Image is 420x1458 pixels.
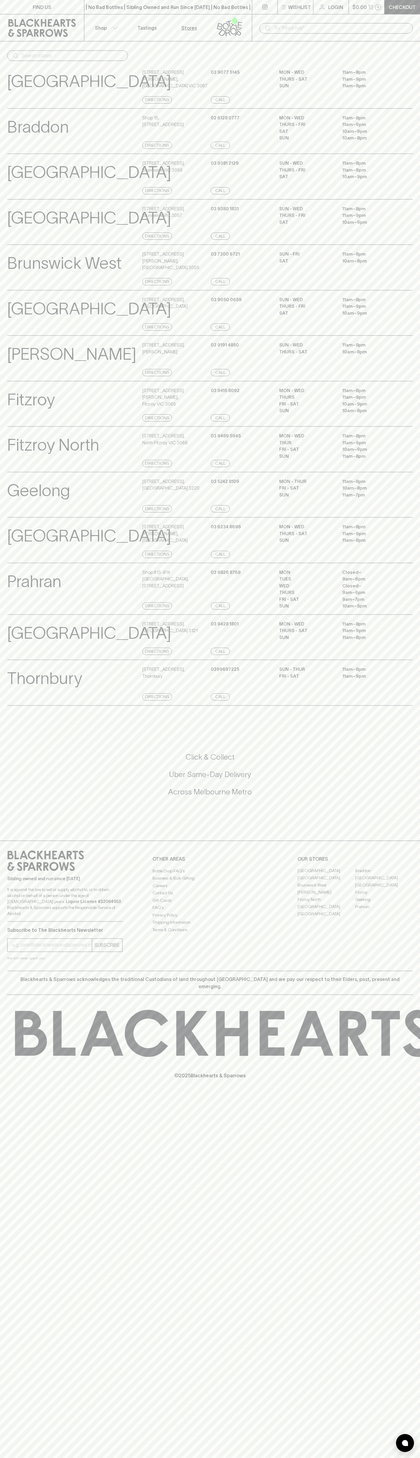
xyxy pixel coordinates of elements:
p: [GEOGRAPHIC_DATA] [7,69,171,94]
p: FRI - SAT [279,596,333,603]
p: 11am – 8pm [342,478,396,485]
p: 11am – 8pm [342,387,396,394]
input: Search stores [22,51,123,61]
a: Call [211,460,230,467]
p: Closed – [342,569,396,576]
p: 11am – 9pm [342,530,396,537]
p: 03 9381 2129 [211,160,239,167]
img: bubble-icon [402,1440,408,1446]
p: 10am – 8pm [342,407,396,414]
p: MON - WED [279,69,333,76]
p: Fitzroy North [7,433,99,457]
h5: Uber Same-Day Delivery [7,769,413,779]
p: SUN [279,603,333,610]
a: Careers [153,882,268,889]
a: Directions [142,551,172,558]
a: [GEOGRAPHIC_DATA] [298,867,355,874]
p: [PERSON_NAME] [7,342,136,367]
p: Sun - Thur [279,666,333,673]
p: MON - WED [279,523,333,530]
p: 03 5242 8109 [211,478,239,485]
p: SUN [279,492,333,499]
a: [PERSON_NAME] [298,889,355,896]
p: 9am – 7pm [342,596,396,603]
p: TUES [279,576,333,583]
p: THURS - FRI [279,303,333,310]
p: 10am – 8pm [342,485,396,492]
a: Gift Cards [153,897,268,904]
p: FRI - SAT [279,401,333,408]
a: Directions [142,187,172,194]
p: 11am – 8pm [342,537,396,544]
p: $0.00 [352,4,367,11]
a: [GEOGRAPHIC_DATA] [298,874,355,882]
p: 10am – 8pm [342,258,396,265]
p: 11am – 9pm [342,212,396,219]
p: 11am – 8pm [342,296,396,303]
p: THURS - FRI [279,212,333,219]
a: Directions [142,693,172,700]
p: [STREET_ADDRESS] , Brunswick VIC 3056 [142,160,185,173]
p: 11am – 8pm [342,634,396,641]
p: 11am – 8pm [342,115,396,121]
p: Tastings [137,24,157,31]
a: Call [211,369,230,376]
p: 11am – 8pm [342,666,396,673]
p: MON - WED [279,115,333,121]
a: Call [211,551,230,558]
p: 10am – 8pm [342,135,396,142]
p: 11am – 9pm [342,673,396,680]
p: 11am – 8pm [342,82,396,89]
p: Closed – [342,583,396,589]
a: Call [211,232,230,240]
p: 0399697225 [211,666,239,673]
p: Stores [181,24,197,31]
p: SUN - WED [279,342,333,349]
p: [GEOGRAPHIC_DATA] [7,205,171,230]
p: 11am – 8pm [342,69,396,76]
p: MON - WED [279,433,333,439]
p: 02 6128 0777 [211,115,240,121]
p: Shop 15 , [STREET_ADDRESS] [142,115,184,128]
a: Directions [142,142,172,149]
p: THURS - SAT [279,627,333,634]
p: SAT [279,173,333,180]
p: Shop 813-814 [GEOGRAPHIC_DATA] , [STREET_ADDRESS] [142,569,209,589]
a: Business & Bulk Gifting [153,875,268,882]
p: FIND US [33,4,51,11]
p: THURS [279,589,333,596]
p: Fitzroy [7,387,55,412]
p: SUN - WED [279,160,333,167]
p: THUR [279,439,333,446]
a: Directions [142,505,172,512]
p: [STREET_ADDRESS] , North Fitzroy VIC 3068 [142,433,188,446]
p: 11am – 8pm [342,433,396,439]
p: THURS - FRI [279,121,333,128]
p: SUN [279,537,333,544]
p: 11am – 8pm [342,205,396,212]
p: [STREET_ADDRESS] , [PERSON_NAME] [142,342,185,355]
p: SUN [279,407,333,414]
p: 03 9428 1801 [211,621,239,628]
p: 03 9826 8768 [211,569,240,576]
p: 11am – 9pm [342,303,396,310]
p: Blackhearts & Sparrows acknowledges the traditional Custodians of land throughout [GEOGRAPHIC_DAT... [12,976,408,990]
p: SUN - WED [279,205,333,212]
p: 03 9415 8092 [211,387,240,394]
p: Wishlist [288,4,311,11]
p: THURS - SAT [279,76,333,83]
p: Brunswick West [7,251,122,276]
a: Directions [142,414,172,421]
p: [STREET_ADDRESS][PERSON_NAME] , Fitzroy VIC 3065 [142,387,209,408]
p: THURS [279,394,333,401]
p: SAT [279,219,333,226]
p: 11am – 9pm [342,627,396,634]
p: SUN [279,82,333,89]
a: Call [211,323,230,331]
h5: Click & Collect [7,752,413,762]
a: Prahran [355,903,413,910]
p: MON [279,569,333,576]
p: THURS - FRI [279,167,333,174]
p: SUN [279,135,333,142]
p: 10am – 9pm [342,219,396,226]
